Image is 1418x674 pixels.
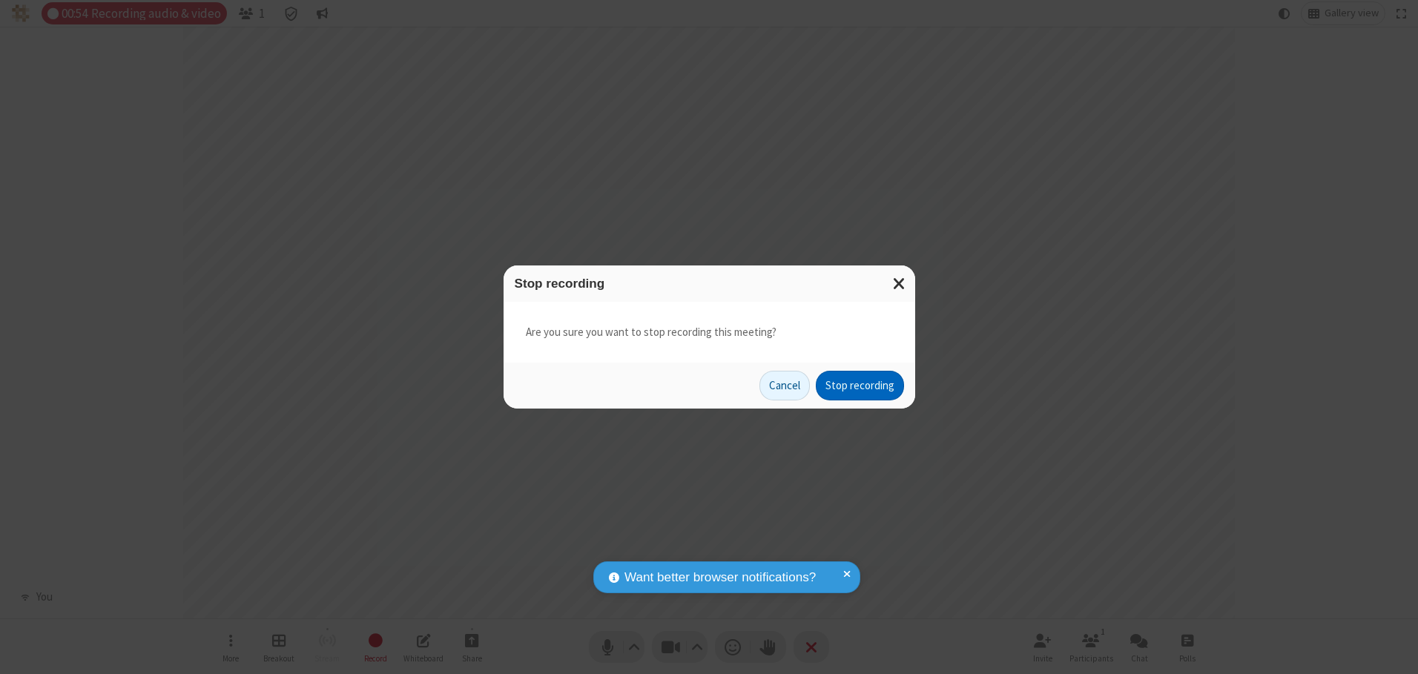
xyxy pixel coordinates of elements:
button: Cancel [759,371,810,400]
button: Close modal [884,265,915,302]
div: Are you sure you want to stop recording this meeting? [504,302,915,363]
span: Want better browser notifications? [624,568,816,587]
button: Stop recording [816,371,904,400]
h3: Stop recording [515,277,904,291]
